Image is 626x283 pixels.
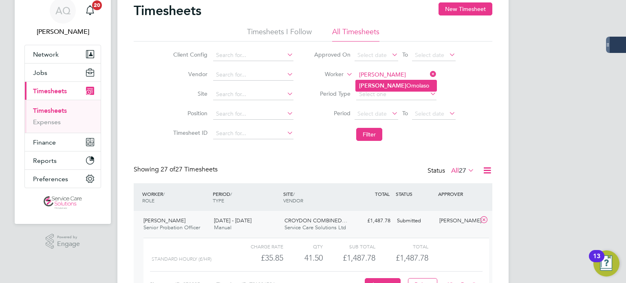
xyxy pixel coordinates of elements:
input: Search for... [213,128,293,139]
div: £1,487.78 [323,251,375,265]
button: Reports [25,151,101,169]
div: Status [428,165,476,177]
label: All [451,167,474,175]
li: All Timesheets [332,27,379,42]
span: Select date [415,51,444,59]
span: Select date [415,110,444,117]
span: ROLE [142,197,154,204]
span: Manual [214,224,231,231]
span: Senior Probation Officer [143,224,200,231]
span: £1,487.78 [396,253,428,263]
span: Service Care Solutions Ltd [284,224,346,231]
input: Search for... [356,69,436,81]
label: Position [171,110,207,117]
span: Network [33,50,59,58]
span: [PERSON_NAME] [143,217,185,224]
span: Powered by [57,234,80,241]
label: Client Config [171,51,207,58]
span: AQ [55,5,71,16]
span: Jobs [33,69,47,77]
button: Preferences [25,170,101,188]
div: Charge rate [231,241,283,251]
input: Search for... [213,108,293,120]
div: Showing [134,165,219,174]
input: Select one [356,89,436,100]
a: Expenses [33,118,61,126]
div: £35.85 [231,251,283,265]
span: Select date [357,51,387,59]
div: Sub Total [323,241,375,251]
div: WORKER [140,186,211,208]
span: / [230,191,232,197]
div: STATUS [394,186,436,201]
label: Period [314,110,350,117]
li: Omolaso [356,80,436,91]
span: Select date [357,110,387,117]
div: Submitted [394,214,436,228]
button: Timesheets [25,82,101,100]
a: Timesheets [33,107,67,114]
div: PERIOD [211,186,281,208]
a: Go to home page [24,196,101,209]
span: CROYDON COMBINED… [284,217,347,224]
div: Timesheets [25,100,101,133]
div: 41.50 [283,251,323,265]
span: To [400,108,410,118]
span: To [400,49,410,60]
div: QTY [283,241,323,251]
span: 20 [92,0,102,10]
li: Timesheets I Follow [247,27,312,42]
span: VENDOR [283,197,303,204]
span: 27 of [161,165,175,173]
div: SITE [281,186,352,208]
span: TYPE [213,197,224,204]
div: 13 [593,256,600,267]
div: Total [375,241,428,251]
span: Reports [33,157,57,165]
label: Vendor [171,70,207,78]
button: Network [25,45,101,63]
input: Search for... [213,50,293,61]
span: Timesheets [33,87,67,95]
button: Filter [356,128,382,141]
span: [DATE] - [DATE] [214,217,251,224]
div: APPROVER [436,186,478,201]
span: TOTAL [375,191,390,197]
span: Finance [33,138,56,146]
button: Finance [25,133,101,151]
label: Period Type [314,90,350,97]
span: Preferences [33,175,68,183]
label: Timesheet ID [171,129,207,136]
span: 27 Timesheets [161,165,218,173]
img: servicecare-logo-retina.png [44,196,82,209]
a: Powered byEngage [46,234,80,249]
h2: Timesheets [134,2,201,19]
span: Engage [57,241,80,248]
span: Andrew Quinney [24,27,101,37]
span: 27 [459,167,466,175]
span: Standard Hourly (£/HR) [152,256,212,262]
button: Jobs [25,64,101,81]
label: Approved On [314,51,350,58]
button: New Timesheet [439,2,492,15]
div: [PERSON_NAME] [436,214,478,228]
label: Site [171,90,207,97]
input: Search for... [213,69,293,81]
b: [PERSON_NAME] [359,82,406,89]
label: Worker [307,70,344,79]
span: / [163,191,165,197]
div: £1,487.78 [351,214,394,228]
button: Open Resource Center, 13 new notifications [593,250,619,276]
span: / [293,191,295,197]
input: Search for... [213,89,293,100]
